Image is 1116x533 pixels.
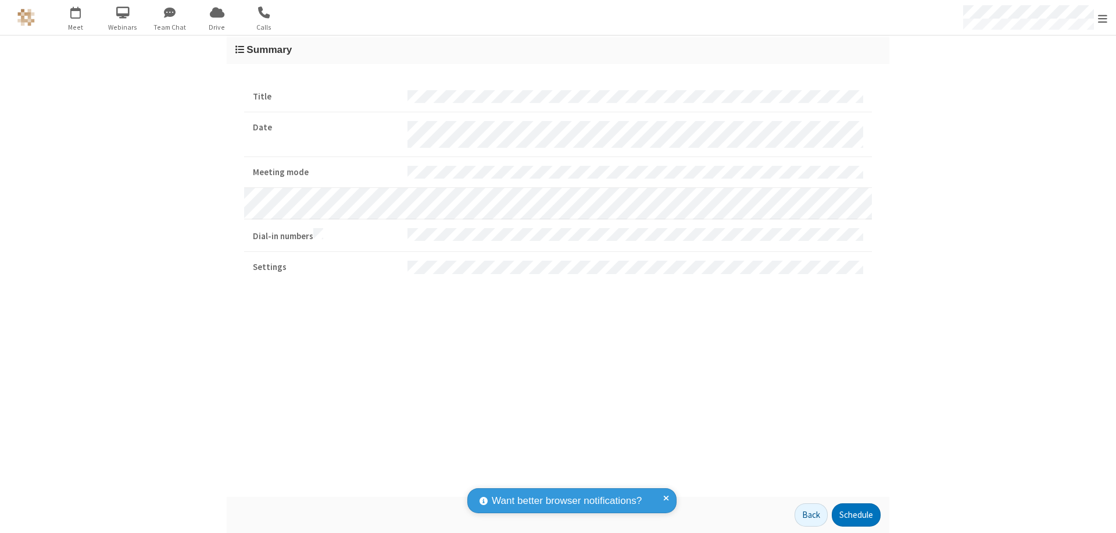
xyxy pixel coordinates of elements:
button: Back [795,503,828,527]
button: Schedule [832,503,881,527]
span: Calls [242,22,286,33]
span: Want better browser notifications? [492,493,642,509]
span: Meet [54,22,98,33]
span: Drive [195,22,239,33]
strong: Settings [253,261,399,274]
span: Summary [246,44,292,55]
strong: Dial-in numbers [253,228,399,243]
strong: Date [253,121,399,134]
strong: Title [253,90,399,104]
img: QA Selenium DO NOT DELETE OR CHANGE [17,9,35,26]
span: Webinars [101,22,145,33]
strong: Meeting mode [253,166,399,179]
span: Team Chat [148,22,192,33]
